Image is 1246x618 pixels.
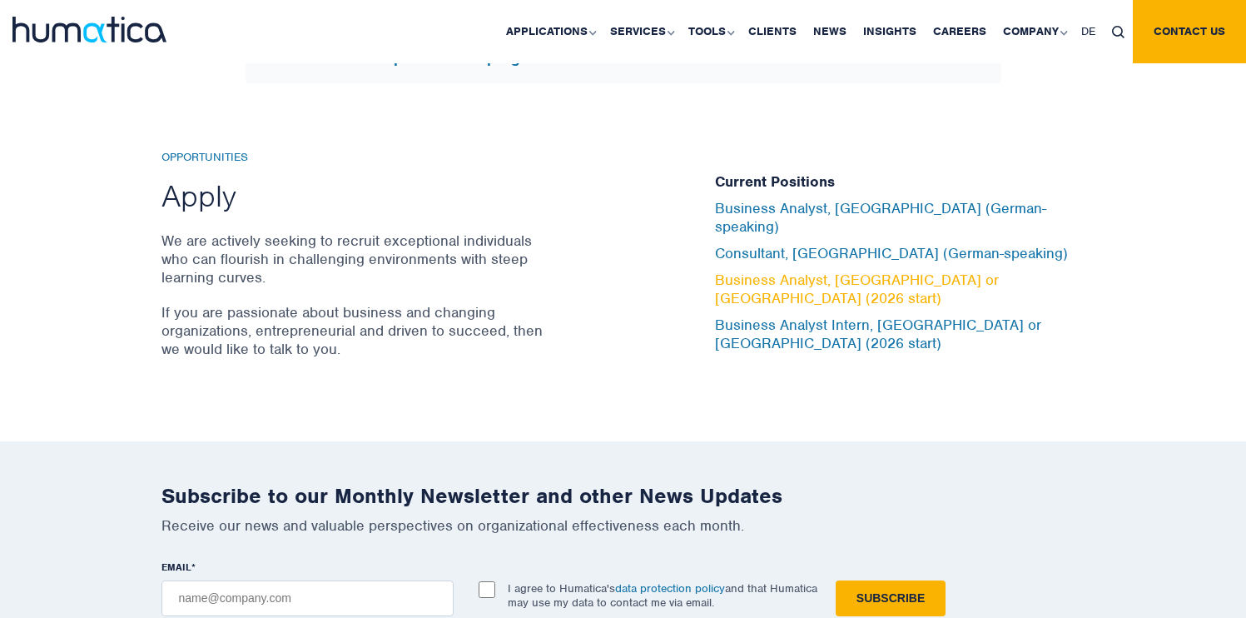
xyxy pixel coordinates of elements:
[615,581,725,596] a: data protection policy
[161,303,549,358] p: If you are passionate about business and changing organizations, entrepreneurial and driven to su...
[12,17,166,42] img: logo
[161,561,191,574] span: EMAIL
[836,581,946,616] input: Subscribe
[161,581,454,616] input: name@company.com
[715,173,1085,192] h5: Current Positions
[715,199,1046,236] a: Business Analyst, [GEOGRAPHIC_DATA] (German-speaking)
[479,581,495,598] input: I agree to Humatica'sdata protection policyand that Humatica may use my data to contact me via em...
[1112,26,1124,38] img: search_icon
[161,151,549,165] h6: Opportunities
[161,483,1085,509] h2: Subscribe to our Monthly Newsletter and other News Updates
[508,581,817,610] p: I agree to Humatica's and that Humatica may use my data to contact me via email.
[715,244,1068,262] a: Consultant, [GEOGRAPHIC_DATA] (German-speaking)
[1081,24,1095,38] span: DE
[715,316,1041,352] a: Business Analyst Intern, [GEOGRAPHIC_DATA] or [GEOGRAPHIC_DATA] (2026 start)
[161,177,549,215] h2: Apply
[715,271,999,307] a: Business Analyst, [GEOGRAPHIC_DATA] or [GEOGRAPHIC_DATA] (2026 start)
[161,232,549,287] p: We are actively seeking to recruit exceptional individuals who can flourish in challenging enviro...
[161,516,1085,535] p: Receive our news and valuable perspectives on organizational effectiveness each month.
